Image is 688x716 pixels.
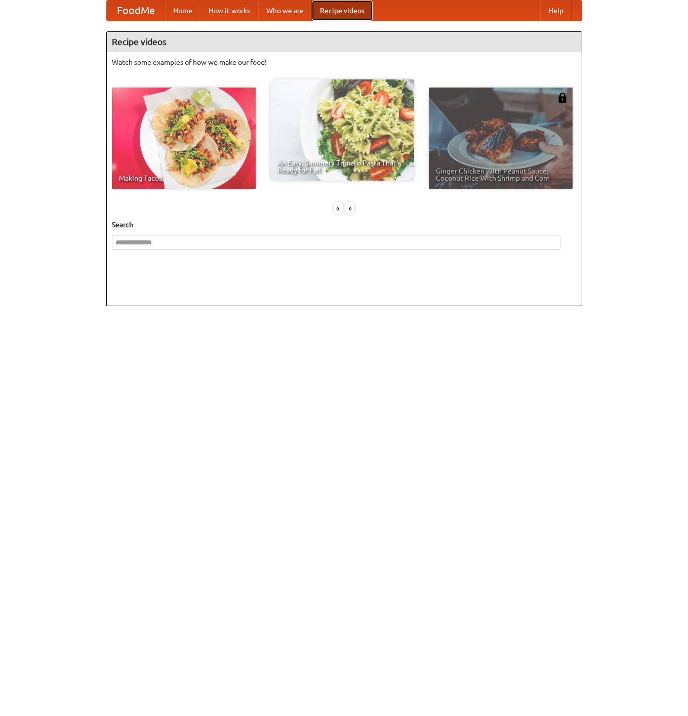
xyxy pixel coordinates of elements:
h5: Search [112,220,577,230]
a: Recipe videos [312,1,373,21]
span: Making Tacos [119,175,249,182]
p: Watch some examples of how we make our food! [112,57,577,67]
a: Home [165,1,200,21]
a: How it works [200,1,258,21]
a: FoodMe [107,1,165,21]
a: Who we are [258,1,312,21]
a: Help [540,1,572,21]
img: 483408.png [557,93,568,103]
span: An Easy, Summery Tomato Pasta That's Ready for Fall [277,159,407,174]
div: » [345,202,354,215]
div: « [334,202,343,215]
a: An Easy, Summery Tomato Pasta That's Ready for Fall [270,79,414,181]
a: Making Tacos [112,88,256,189]
h4: Recipe videos [107,32,582,52]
